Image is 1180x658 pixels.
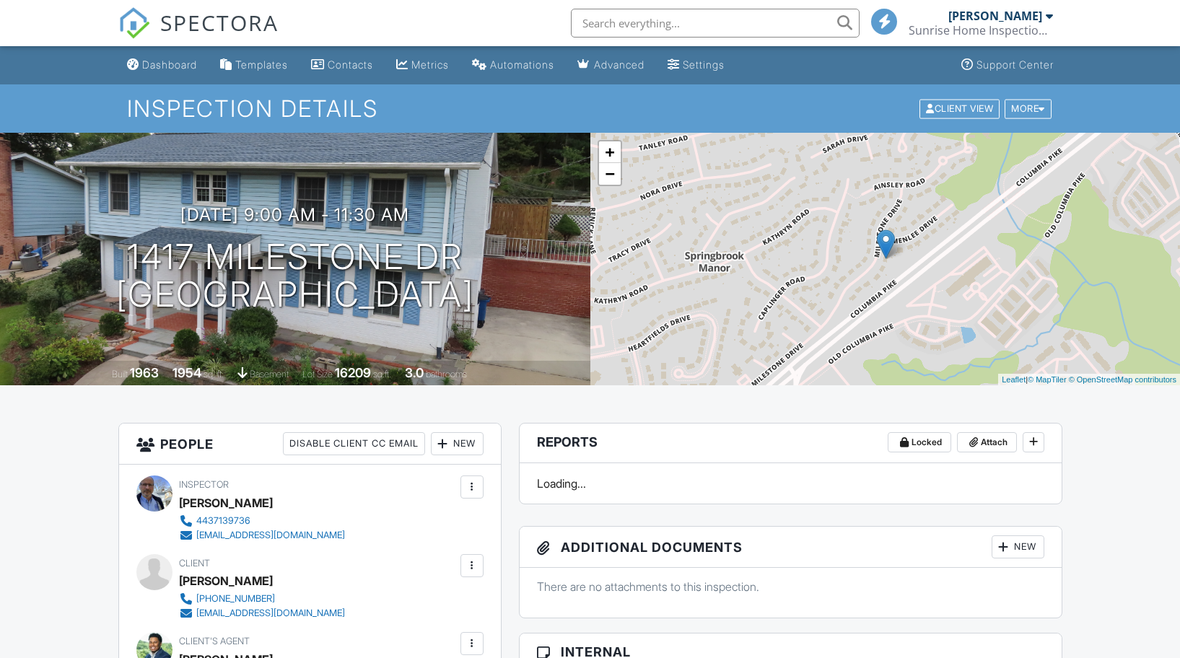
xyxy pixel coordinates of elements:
div: [EMAIL_ADDRESS][DOMAIN_NAME] [196,607,345,619]
a: Zoom out [599,163,621,185]
a: © OpenStreetMap contributors [1069,375,1176,384]
a: Templates [214,52,294,79]
div: 1963 [130,365,159,380]
span: Lot Size [302,369,333,380]
div: [PHONE_NUMBER] [196,593,275,605]
span: sq.ft. [373,369,391,380]
a: Support Center [956,52,1059,79]
img: The Best Home Inspection Software - Spectora [118,7,150,39]
div: [PERSON_NAME] [948,9,1042,23]
span: Client's Agent [179,636,250,646]
span: sq. ft. [204,369,224,380]
a: SPECTORA [118,19,279,50]
span: SPECTORA [160,7,279,38]
a: Contacts [305,52,379,79]
div: Contacts [328,58,373,71]
div: [PERSON_NAME] [179,570,273,592]
a: Metrics [390,52,455,79]
h3: People [119,424,501,465]
a: Automations (Basic) [466,52,560,79]
div: Templates [235,58,288,71]
div: 4437139736 [196,515,250,527]
div: 16209 [335,365,371,380]
h1: Inspection Details [127,96,1052,121]
span: Built [112,369,128,380]
div: New [992,535,1044,558]
a: Dashboard [121,52,203,79]
a: © MapTiler [1028,375,1067,384]
a: 4437139736 [179,514,345,528]
div: [EMAIL_ADDRESS][DOMAIN_NAME] [196,530,345,541]
a: Leaflet [1002,375,1026,384]
div: Sunrise Home Inspections, LLC [909,23,1053,38]
a: [EMAIL_ADDRESS][DOMAIN_NAME] [179,606,345,620]
div: New [431,432,484,455]
div: [PERSON_NAME] [179,492,273,514]
a: Client View [918,102,1003,113]
div: Disable Client CC Email [283,432,425,455]
div: More [1005,99,1052,118]
div: Settings [683,58,725,71]
h1: 1417 Milestone Dr [GEOGRAPHIC_DATA] [116,238,474,315]
div: Advanced [594,58,644,71]
div: | [998,374,1180,386]
a: Settings [662,52,730,79]
a: Zoom in [599,141,621,163]
a: [PHONE_NUMBER] [179,592,345,606]
h3: [DATE] 9:00 am - 11:30 am [180,205,409,224]
div: Support Center [976,58,1054,71]
p: There are no attachments to this inspection. [537,579,1044,595]
a: [EMAIL_ADDRESS][DOMAIN_NAME] [179,528,345,543]
span: basement [250,369,289,380]
div: Metrics [411,58,449,71]
div: Dashboard [142,58,197,71]
div: 1954 [172,365,201,380]
span: Inspector [179,479,229,490]
span: bathrooms [426,369,467,380]
span: Client [179,558,210,569]
div: Automations [490,58,554,71]
div: Client View [919,99,1000,118]
h3: Additional Documents [520,527,1062,568]
input: Search everything... [571,9,860,38]
div: 3.0 [405,365,424,380]
a: Advanced [572,52,650,79]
